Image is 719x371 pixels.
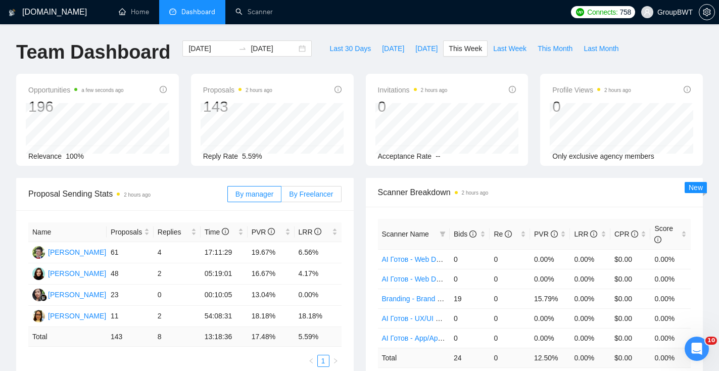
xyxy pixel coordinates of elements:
span: Replies [158,226,189,238]
h1: Team Dashboard [16,40,170,64]
img: upwork-logo.png [576,8,584,16]
button: Last Week [488,40,532,57]
li: 1 [317,355,329,367]
span: info-circle [469,230,476,238]
td: 15.79% [530,289,570,308]
td: $0.00 [610,308,651,328]
input: End date [251,43,297,54]
td: 54:08:31 [201,306,248,327]
a: AS[PERSON_NAME] [32,248,106,256]
span: -- [436,152,440,160]
td: 0.00% [650,269,691,289]
td: 0.00% [530,249,570,269]
div: 143 [203,97,272,116]
div: 0 [378,97,448,116]
span: Time [205,228,229,236]
img: SN [32,289,45,301]
span: Connects: [587,7,617,18]
span: 5.59% [242,152,262,160]
span: info-circle [334,86,342,93]
td: 4 [154,242,201,263]
td: 0 [490,269,530,289]
td: 00:10:05 [201,285,248,306]
img: SK [32,267,45,280]
td: 17.48 % [248,327,295,347]
span: [DATE] [382,43,404,54]
span: Proposal Sending Stats [28,188,227,200]
td: 4.17% [295,263,342,285]
span: Scanner Name [382,230,429,238]
span: 758 [620,7,631,18]
td: 18.18% [295,306,342,327]
span: Last Month [584,43,618,54]
span: info-circle [222,228,229,235]
td: 143 [107,327,154,347]
span: CPR [614,230,638,238]
span: PVR [252,228,275,236]
span: info-circle [268,228,275,235]
button: right [329,355,342,367]
td: 0 [450,308,490,328]
span: PVR [534,230,558,238]
a: AI Готов - Web Design Intermediate минус Developer [382,275,550,283]
td: Total [28,327,107,347]
span: Acceptance Rate [378,152,432,160]
td: 61 [107,242,154,263]
th: Proposals [107,222,154,242]
td: 0 [490,308,530,328]
td: 0.00% [530,269,570,289]
td: 0.00% [650,289,691,308]
div: [PERSON_NAME] [48,268,106,279]
span: Opportunities [28,84,124,96]
time: 2 hours ago [421,87,448,93]
span: left [308,358,314,364]
td: 0 [490,328,530,348]
td: 13:18:36 [201,327,248,347]
td: 0.00% [650,328,691,348]
div: [PERSON_NAME] [48,310,106,321]
td: 0.00% [570,328,610,348]
img: logo [9,5,16,21]
td: $0.00 [610,289,651,308]
span: swap-right [238,44,247,53]
td: 13.04% [248,285,295,306]
a: setting [699,8,715,16]
td: 0 [450,269,490,289]
td: 5.59 % [295,327,342,347]
span: LRR [574,230,597,238]
td: 0.00% [570,308,610,328]
button: Last Month [578,40,624,57]
td: 0.00% [570,289,610,308]
td: 19 [450,289,490,308]
a: 1 [318,355,329,366]
th: Name [28,222,107,242]
td: 0 [154,285,201,306]
time: 2 hours ago [462,190,489,196]
span: [DATE] [415,43,438,54]
td: $ 0.00 [610,348,651,367]
td: 0.00% [295,285,342,306]
img: AS [32,246,45,259]
td: 8 [154,327,201,347]
span: setting [699,8,714,16]
span: Bids [454,230,476,238]
span: info-circle [654,236,661,243]
span: 10 [705,337,717,345]
td: 17:11:29 [201,242,248,263]
button: This Week [443,40,488,57]
td: 2 [154,263,201,285]
td: 12.50 % [530,348,570,367]
span: Re [494,230,512,238]
span: 100% [66,152,84,160]
span: Only exclusive agency members [552,152,654,160]
span: filter [438,226,448,242]
span: info-circle [590,230,597,238]
td: 0 [450,328,490,348]
span: By Freelancer [289,190,333,198]
td: 0.00% [530,308,570,328]
td: 0.00% [650,308,691,328]
td: 6.56% [295,242,342,263]
td: 0 [450,249,490,269]
td: 24 [450,348,490,367]
li: Previous Page [305,355,317,367]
